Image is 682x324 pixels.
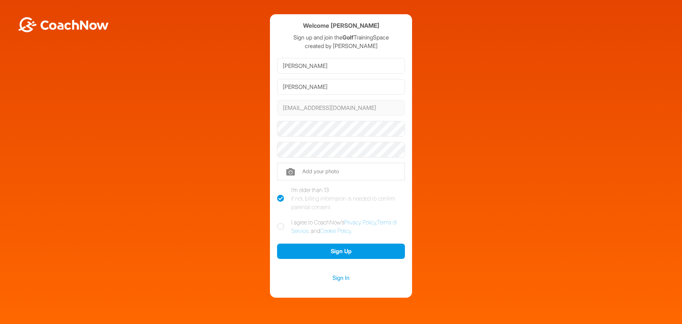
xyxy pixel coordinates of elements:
[291,194,405,211] div: If not, billing information is needed to confirm parental consent.
[17,17,109,32] img: BwLJSsUCoWCh5upNqxVrqldRgqLPVwmV24tXu5FoVAoFEpwwqQ3VIfuoInZCoVCoTD4vwADAC3ZFMkVEQFDAAAAAElFTkSuQmCC
[342,34,353,41] strong: Golf
[277,218,405,235] label: I agree to CoachNow's , , and .
[277,58,405,74] input: First Name
[277,79,405,95] input: Last Name
[303,21,379,30] h4: Welcome [PERSON_NAME]
[320,227,351,234] a: Cookie Policy
[277,100,405,116] input: Email
[277,42,405,50] p: created by [PERSON_NAME]
[291,219,397,234] a: Terms of Service
[291,186,405,211] div: I'm older than 13
[277,33,405,42] p: Sign up and join the TrainingSpace
[277,244,405,259] button: Sign Up
[277,273,405,282] a: Sign In
[344,219,376,226] a: Privacy Policy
